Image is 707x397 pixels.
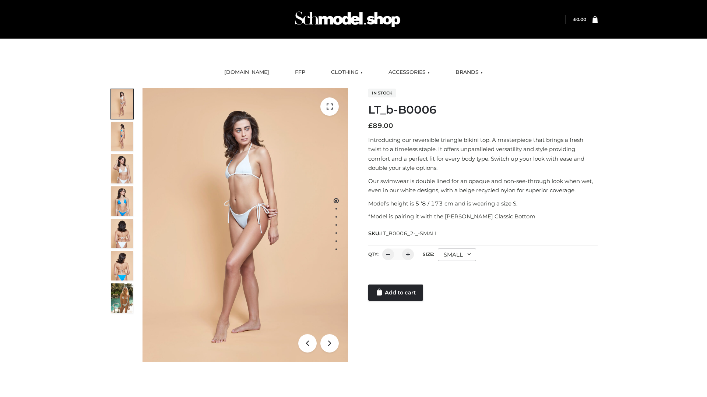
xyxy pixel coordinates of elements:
[219,64,275,81] a: [DOMAIN_NAME]
[368,285,423,301] a: Add to cart
[111,89,133,119] img: ArielClassicBikiniTop_CloudNine_AzureSky_OW114ECO_1-scaled.jpg
[143,88,348,362] img: ArielClassicBikiniTop_CloudNine_AzureSky_OW114ECO_1
[368,89,396,97] span: In stock
[111,251,133,280] img: ArielClassicBikiniTop_CloudNine_AzureSky_OW114ECO_8-scaled.jpg
[111,219,133,248] img: ArielClassicBikiniTop_CloudNine_AzureSky_OW114ECO_7-scaled.jpg
[450,64,488,81] a: BRANDS
[111,122,133,151] img: ArielClassicBikiniTop_CloudNine_AzureSky_OW114ECO_2-scaled.jpg
[368,229,439,238] span: SKU:
[368,103,598,117] h1: LT_b-B0006
[368,135,598,173] p: Introducing our reversible triangle bikini top. A masterpiece that brings a fresh twist to a time...
[368,251,379,257] label: QTY:
[368,176,598,195] p: Our swimwear is double lined for an opaque and non-see-through look when wet, even in our white d...
[326,64,368,81] a: CLOTHING
[368,122,393,130] bdi: 89.00
[383,64,435,81] a: ACCESSORIES
[368,199,598,208] p: Model’s height is 5 ‘8 / 173 cm and is wearing a size S.
[292,5,403,34] img: Schmodel Admin 964
[111,283,133,313] img: Arieltop_CloudNine_AzureSky2.jpg
[380,230,438,237] span: LT_B0006_2-_-SMALL
[423,251,434,257] label: Size:
[573,17,576,22] span: £
[573,17,586,22] bdi: 0.00
[368,122,373,130] span: £
[111,154,133,183] img: ArielClassicBikiniTop_CloudNine_AzureSky_OW114ECO_3-scaled.jpg
[289,64,311,81] a: FFP
[438,248,476,261] div: SMALL
[573,17,586,22] a: £0.00
[111,186,133,216] img: ArielClassicBikiniTop_CloudNine_AzureSky_OW114ECO_4-scaled.jpg
[368,212,598,221] p: *Model is pairing it with the [PERSON_NAME] Classic Bottom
